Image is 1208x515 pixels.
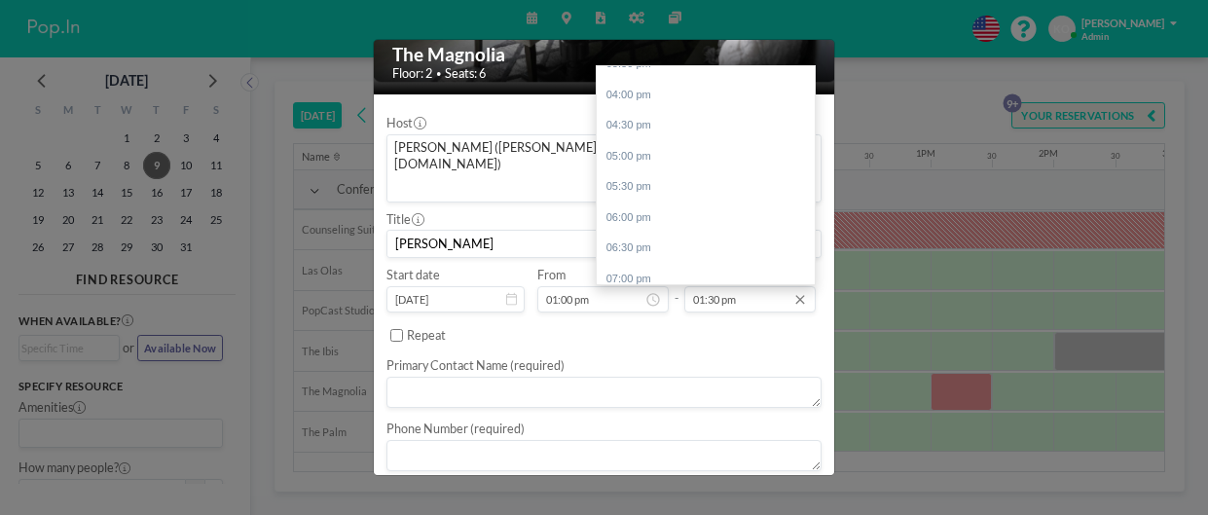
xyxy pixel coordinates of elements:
[386,358,565,374] label: Primary Contact Name (required)
[391,139,787,173] span: [PERSON_NAME] ([PERSON_NAME][EMAIL_ADDRESS][DOMAIN_NAME])
[387,231,821,257] input: Kyle's reservation
[407,328,446,344] label: Repeat
[392,66,432,82] span: Floor: 2
[597,233,815,264] div: 06:30 pm
[445,66,486,82] span: Seats: 6
[597,202,815,234] div: 06:00 pm
[597,80,815,111] div: 04:00 pm
[675,273,678,307] span: -
[392,43,818,66] h2: The Magnolia
[537,268,566,283] label: From
[386,212,423,228] label: Title
[386,422,525,437] label: Phone Number (required)
[597,171,815,202] div: 05:30 pm
[436,68,441,80] span: •
[597,141,815,172] div: 05:00 pm
[597,264,815,295] div: 07:00 pm
[386,116,425,131] label: Host
[597,110,815,141] div: 04:30 pm
[387,135,821,202] div: Search for option
[389,177,788,198] input: Search for option
[386,268,440,283] label: Start date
